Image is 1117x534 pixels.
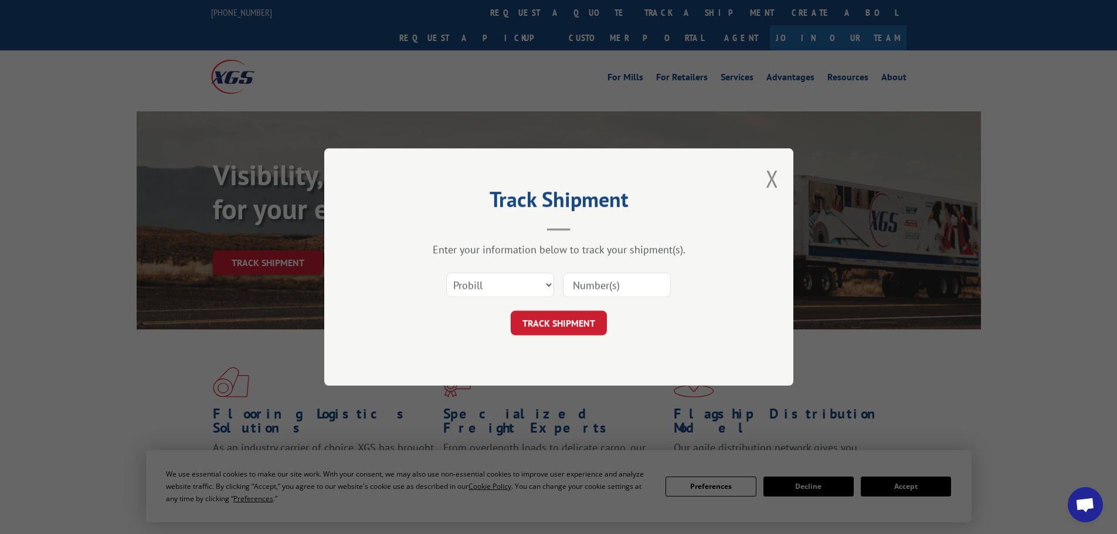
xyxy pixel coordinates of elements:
h2: Track Shipment [383,191,735,213]
input: Number(s) [563,273,671,297]
div: Open chat [1068,487,1103,522]
button: TRACK SHIPMENT [511,311,607,335]
div: Enter your information below to track your shipment(s). [383,243,735,256]
button: Close modal [766,163,779,194]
